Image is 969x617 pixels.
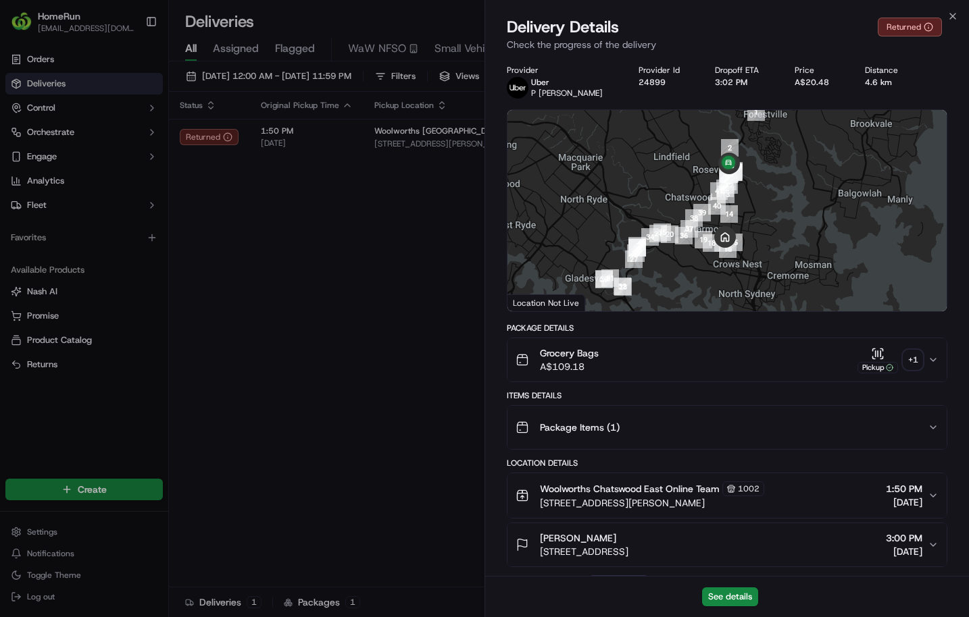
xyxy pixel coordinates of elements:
div: 39 [693,204,711,221]
div: Provider Id [639,65,694,76]
span: Woolworths Chatswood East Online Team [540,482,720,495]
span: [DATE] [886,495,922,509]
div: 38 [685,209,703,227]
div: 34 [641,228,659,246]
span: 1002 [738,483,760,494]
p: Uber [531,77,603,88]
button: Pickup [858,347,898,373]
button: Returned [878,18,942,36]
div: 40 [708,197,726,215]
div: 32 [614,277,631,295]
span: [STREET_ADDRESS][PERSON_NAME] [540,496,764,510]
p: Check the progress of the delivery [507,38,947,51]
button: See details [702,587,758,606]
button: 24899 [639,77,666,88]
span: [PERSON_NAME] [540,531,616,545]
div: 37 [680,220,698,238]
span: Package Items ( 1 ) [540,421,620,434]
div: 30 [595,270,613,288]
button: Grocery BagsA$109.18Pickup+1 [507,338,947,381]
div: 36 [675,227,693,244]
span: Delivery Details [507,16,619,38]
div: 4.6 km [865,77,912,88]
button: Package Items (1) [507,406,947,449]
button: [PERSON_NAME][STREET_ADDRESS]3:00 PM[DATE] [507,523,947,566]
div: 35 [653,223,671,241]
div: 31 [601,269,619,287]
div: 27 [625,250,643,268]
div: 19 [695,231,712,248]
div: Distance [865,65,912,76]
div: Location Details [507,458,947,468]
div: Items Details [507,390,947,401]
div: Location Not Live [507,294,585,311]
span: 3:00 PM [886,531,922,545]
div: 41 [710,182,728,200]
div: 1 [747,103,765,121]
div: 44 [720,165,738,183]
div: Pickup [858,362,898,373]
div: 21 [649,225,667,242]
span: [DATE] [886,545,922,558]
button: Pickup+1 [858,347,922,373]
div: 43 [719,173,737,190]
div: 22 [628,237,646,254]
div: 33 [627,244,645,262]
span: P [PERSON_NAME] [531,88,603,99]
span: Grocery Bags [540,346,599,360]
div: Price [795,65,843,76]
div: 14 [720,205,738,223]
div: Provider [507,65,617,76]
div: Package Details [507,323,947,333]
div: 23 [628,238,646,256]
div: 2 [721,139,739,157]
span: [STREET_ADDRESS] [540,545,628,558]
button: Woolworths Chatswood East Online Team1002[STREET_ADDRESS][PERSON_NAME]1:50 PM[DATE] [507,473,947,518]
div: 3:02 PM [715,77,773,88]
span: A$109.18 [540,360,599,373]
div: + 1 [903,350,922,369]
span: 1:50 PM [886,482,922,495]
img: uber-new-logo.jpeg [507,77,528,99]
button: Add Event [589,575,649,591]
div: 26 [628,239,646,257]
div: A$20.48 [795,77,843,88]
div: 42 [716,180,734,197]
div: Dropoff ETA [715,65,773,76]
